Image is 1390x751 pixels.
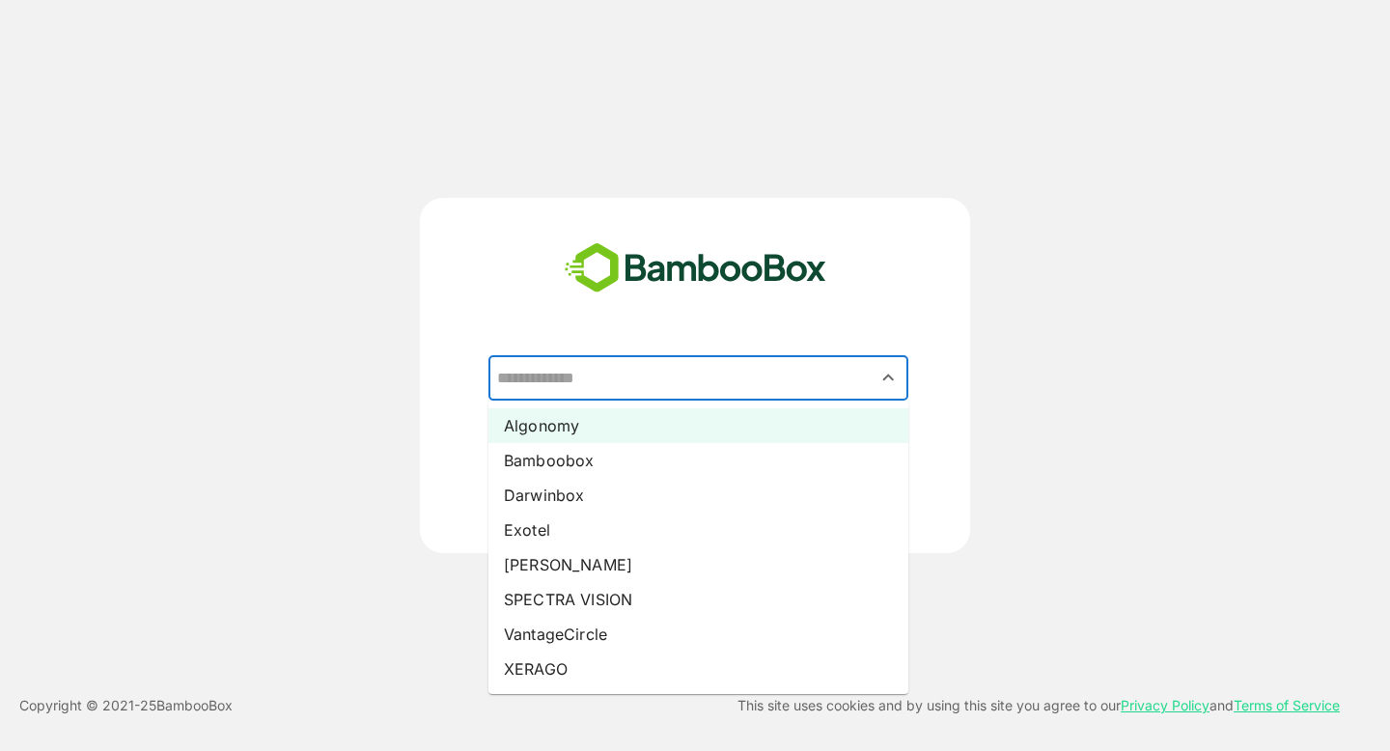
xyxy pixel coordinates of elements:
[488,478,908,513] li: Darwinbox
[488,582,908,617] li: SPECTRA VISION
[488,617,908,652] li: VantageCircle
[1234,697,1340,713] a: Terms of Service
[488,547,908,582] li: [PERSON_NAME]
[554,236,837,300] img: bamboobox
[1121,697,1209,713] a: Privacy Policy
[488,443,908,478] li: Bamboobox
[737,694,1340,717] p: This site uses cookies and by using this site you agree to our and
[876,365,902,391] button: Close
[488,652,908,686] li: XERAGO
[488,513,908,547] li: Exotel
[488,408,908,443] li: Algonomy
[19,694,233,717] p: Copyright © 2021- 25 BambooBox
